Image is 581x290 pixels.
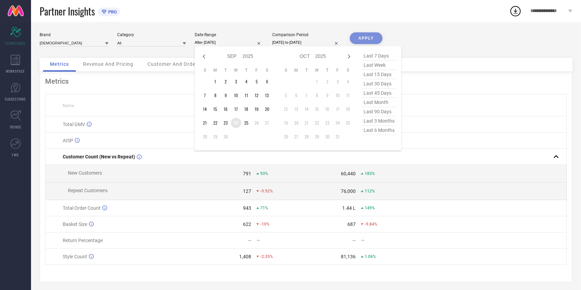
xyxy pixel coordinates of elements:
td: Mon Oct 27 2025 [291,132,302,142]
th: Monday [210,68,221,73]
td: Thu Sep 04 2025 [241,76,252,87]
span: PRO [106,9,117,14]
td: Sat Oct 11 2025 [343,90,353,101]
td: Wed Oct 22 2025 [312,118,322,128]
td: Mon Oct 13 2025 [291,104,302,114]
span: WORKSPACE [6,69,25,74]
div: — [361,238,410,243]
div: 60,440 [341,171,356,176]
div: Open download list [509,5,522,17]
div: — [248,238,252,243]
td: Mon Sep 22 2025 [210,118,221,128]
span: FWD [12,152,19,157]
td: Tue Oct 07 2025 [302,90,312,101]
td: Fri Oct 10 2025 [333,90,343,101]
td: Sun Oct 12 2025 [281,104,291,114]
span: SCORECARDS [6,41,26,46]
span: 183% [365,171,375,176]
th: Wednesday [312,68,322,73]
div: Date Range [195,32,264,37]
td: Mon Sep 01 2025 [210,76,221,87]
td: Wed Oct 15 2025 [312,104,322,114]
th: Saturday [262,68,272,73]
th: Thursday [241,68,252,73]
td: Fri Sep 26 2025 [252,118,262,128]
div: Next month [345,52,353,61]
span: -2.35% [260,254,273,259]
td: Sat Oct 04 2025 [343,76,353,87]
div: 943 [243,205,251,211]
div: Previous month [200,52,208,61]
td: Fri Oct 03 2025 [333,76,343,87]
span: last 90 days [362,107,396,116]
td: Tue Oct 21 2025 [302,118,312,128]
td: Sat Oct 18 2025 [343,104,353,114]
span: Name [63,103,74,108]
span: 149% [365,206,375,210]
td: Thu Sep 18 2025 [241,104,252,114]
th: Sunday [200,68,210,73]
td: Sat Sep 27 2025 [262,118,272,128]
span: last 15 days [362,70,396,79]
td: Mon Sep 15 2025 [210,104,221,114]
span: Basket Size [63,221,87,227]
span: 71% [260,206,268,210]
span: Total Order Count [63,205,101,211]
td: Fri Sep 12 2025 [252,90,262,101]
td: Wed Oct 01 2025 [312,76,322,87]
td: Fri Sep 19 2025 [252,104,262,114]
th: Friday [252,68,262,73]
div: 1,408 [239,254,251,259]
td: Sun Oct 26 2025 [281,132,291,142]
span: Metrics [50,61,69,67]
td: Fri Sep 05 2025 [252,76,262,87]
div: — [257,238,306,243]
td: Sun Sep 28 2025 [200,132,210,142]
div: 127 [243,188,251,194]
td: Sun Oct 19 2025 [281,118,291,128]
td: Fri Oct 17 2025 [333,104,343,114]
span: Total GMV [63,122,85,127]
td: Thu Oct 30 2025 [322,132,333,142]
span: -9.84% [365,222,377,227]
span: SUGGESTIONS [5,96,26,102]
div: — [352,238,356,243]
div: Metrics [45,77,567,85]
span: AISP [63,138,73,143]
td: Sun Sep 14 2025 [200,104,210,114]
span: TRENDS [10,124,21,130]
span: Customer And Orders [147,61,200,67]
td: Thu Oct 23 2025 [322,118,333,128]
span: last 30 days [362,79,396,89]
th: Friday [333,68,343,73]
span: last 7 days [362,51,396,61]
div: 791 [243,171,251,176]
td: Wed Sep 03 2025 [231,76,241,87]
span: Revenue And Pricing [83,61,133,67]
td: Mon Oct 20 2025 [291,118,302,128]
td: Thu Oct 09 2025 [322,90,333,101]
span: last 6 months [362,126,396,135]
span: -9.92% [260,189,273,194]
td: Sun Sep 21 2025 [200,118,210,128]
span: Partner Insights [40,4,95,18]
span: Style Count [63,254,87,259]
td: Mon Oct 06 2025 [291,90,302,101]
td: Fri Oct 31 2025 [333,132,343,142]
span: 112% [365,189,375,194]
td: Sun Oct 05 2025 [281,90,291,101]
td: Tue Sep 02 2025 [221,76,231,87]
td: Thu Oct 02 2025 [322,76,333,87]
div: 1.44 L [342,205,356,211]
th: Monday [291,68,302,73]
th: Thursday [322,68,333,73]
td: Sat Sep 13 2025 [262,90,272,101]
span: last 3 months [362,116,396,126]
span: 1.06% [365,254,376,259]
th: Saturday [343,68,353,73]
th: Tuesday [221,68,231,73]
span: last 45 days [362,89,396,98]
div: Brand [40,32,109,37]
div: 81,136 [341,254,356,259]
span: New Customers [68,170,102,176]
